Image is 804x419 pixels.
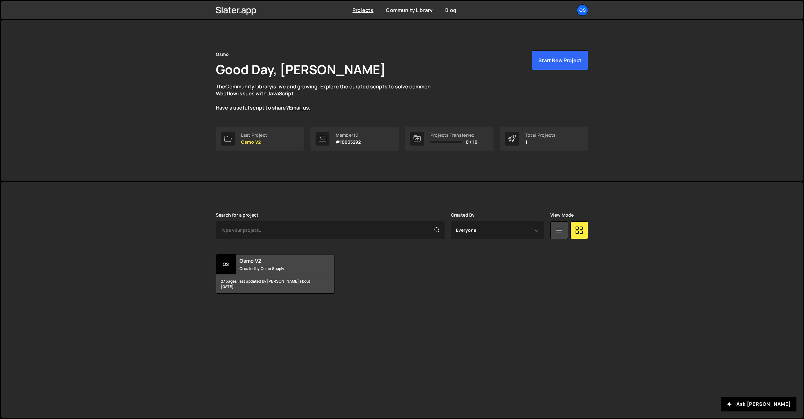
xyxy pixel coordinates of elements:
a: Community Library [225,83,272,90]
small: Created by Osmo Supply [239,266,316,271]
a: Blog [445,7,456,14]
h2: Osmo V2 [239,257,316,264]
button: Start New Project [532,51,588,70]
div: Osmo [216,51,229,58]
div: Total Projects [525,133,556,138]
h1: Good Day, [PERSON_NAME] [216,61,386,78]
label: Created By [451,212,475,218]
a: Os Osmo V2 Created by Osmo Supply 27 pages, last updated by [PERSON_NAME] about [DATE] [216,254,335,294]
p: The is live and growing. Explore the curated scripts to solve common Webflow issues with JavaScri... [216,83,443,111]
a: Email us [289,104,309,111]
div: Member ID [336,133,361,138]
span: 0 / 10 [466,140,477,145]
label: View Mode [550,212,574,218]
div: Last Project [241,133,267,138]
label: Search for a project [216,212,258,218]
a: Os [577,4,588,16]
div: 27 pages, last updated by [PERSON_NAME] about [DATE] [216,274,334,293]
div: Projects Transferred [430,133,477,138]
p: 1 [525,140,556,145]
a: Community Library [386,7,433,14]
p: #10035292 [336,140,361,145]
a: Projects [352,7,373,14]
input: Type your project... [216,221,445,239]
p: Osmo V2 [241,140,267,145]
button: Ask [PERSON_NAME] [721,397,796,411]
a: Last Project Osmo V2 [216,127,304,151]
div: Os [216,254,236,274]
